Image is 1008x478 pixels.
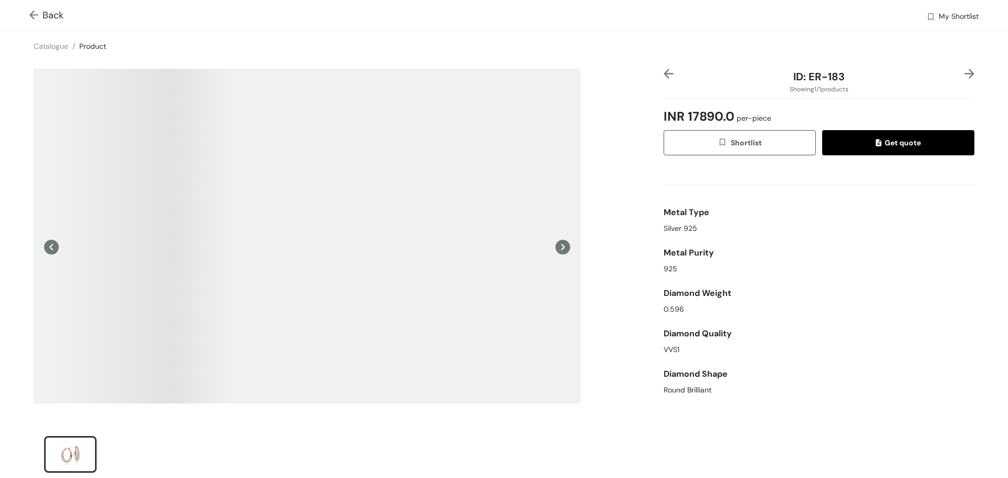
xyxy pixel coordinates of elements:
[664,69,674,79] img: left
[664,283,974,304] div: Diamond Weight
[718,137,730,149] img: wishlist
[664,385,974,396] div: Round Brilliant
[822,130,974,155] button: quoteGet quote
[664,263,974,274] div: 925
[664,323,974,344] div: Diamond Quality
[664,242,974,263] div: Metal Purity
[876,139,885,148] img: quote
[926,12,936,23] img: wishlist
[72,41,75,51] span: /
[964,69,974,79] img: right
[939,11,979,24] span: My Shortlist
[793,70,845,83] span: ID: ER-183
[664,103,771,130] span: INR 17890.0
[79,41,106,51] a: Product
[29,10,43,22] img: Go back
[876,137,921,148] span: Get quote
[44,436,97,473] li: slide item 1
[664,344,974,355] div: VVS1
[34,41,68,51] a: Catalogue
[664,223,974,234] div: Silver 925
[718,137,761,149] span: Shortlist
[664,304,974,315] div: 0.596
[734,113,771,123] span: per-piece
[29,8,64,23] span: Back
[790,84,848,94] span: Showing 1 / 1 products
[664,130,816,155] button: wishlistShortlist
[664,364,974,385] div: Diamond Shape
[664,202,974,223] div: Metal Type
